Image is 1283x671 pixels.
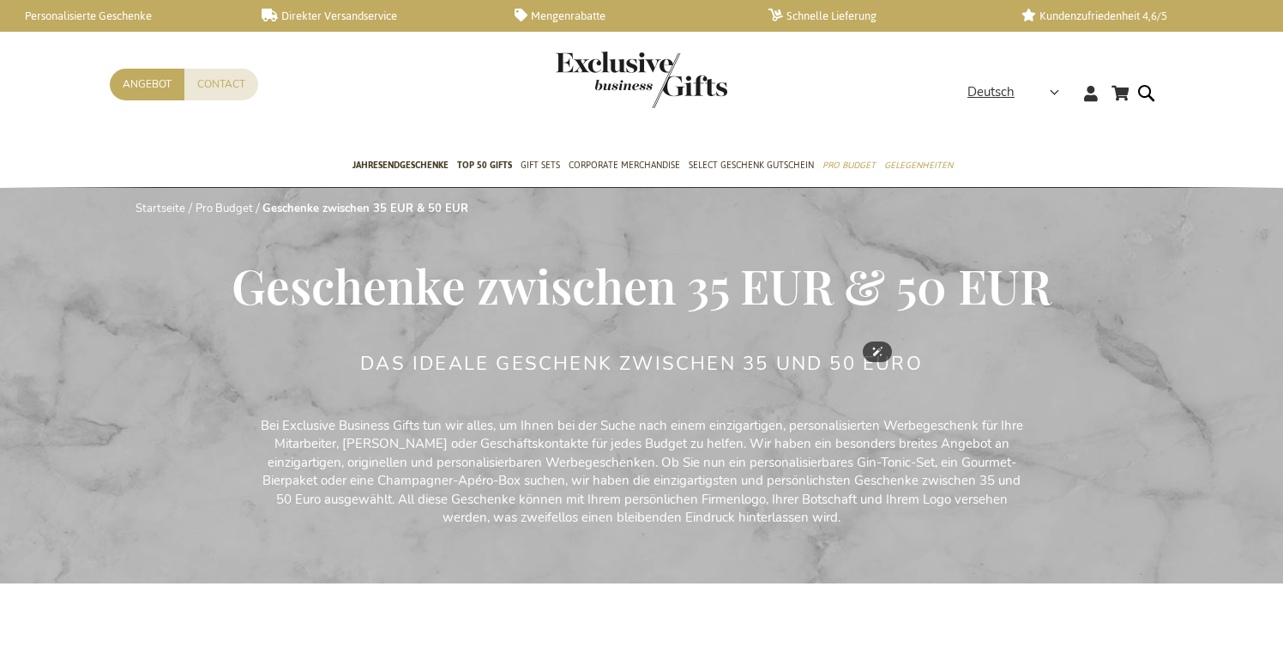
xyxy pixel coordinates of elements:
[457,156,512,174] span: TOP 50 Gifts
[569,145,680,188] a: Corporate Merchandise
[136,201,185,216] a: Startseite
[9,9,234,23] a: Personalisierte Geschenke
[352,156,449,174] span: Jahresendgeschenke
[1021,9,1247,23] a: Kundenzufriedenheit 4,6/5
[967,82,1015,102] span: Deutsch
[110,69,184,100] a: Angebot
[352,145,449,188] a: Jahresendgeschenke
[196,201,253,216] a: Pro Budget
[689,145,814,188] a: Select Geschenk Gutschein
[884,156,953,174] span: Gelegenheiten
[232,253,1051,317] span: Geschenke zwischen 35 EUR & 50 EUR
[457,145,512,188] a: TOP 50 Gifts
[556,51,641,108] a: store logo
[521,145,560,188] a: Gift Sets
[556,51,727,108] img: Exclusive Business gifts logo
[689,156,814,174] span: Select Geschenk Gutschein
[184,69,258,100] a: Contact
[360,354,923,374] h2: Das ideale Geschenk zwischen 35 und 50 Euro
[822,156,876,174] span: Pro Budget
[822,145,876,188] a: Pro Budget
[256,417,1027,528] p: Bei Exclusive Business Gifts tun wir alles, um Ihnen bei der Suche nach einem einzigartigen, pers...
[569,156,680,174] span: Corporate Merchandise
[768,9,994,23] a: Schnelle Lieferung
[884,145,953,188] a: Gelegenheiten
[262,201,468,216] strong: Geschenke zwischen 35 EUR & 50 EUR
[521,156,560,174] span: Gift Sets
[515,9,740,23] a: Mengenrabatte
[262,9,487,23] a: Direkter Versandservice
